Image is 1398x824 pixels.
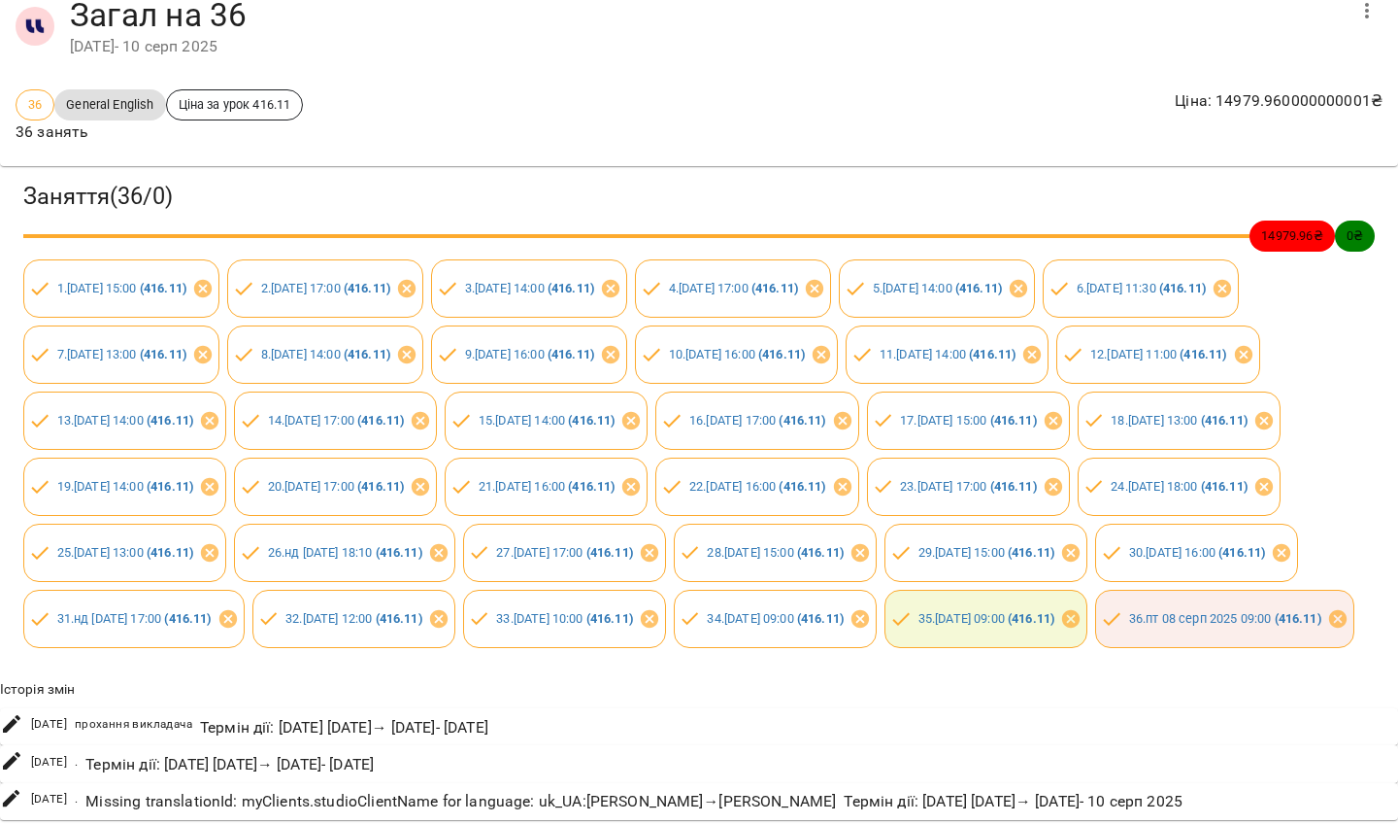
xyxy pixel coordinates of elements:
b: ( 416.11 ) [140,281,186,295]
b: ( 416.11 ) [1180,347,1226,361]
a: 18.[DATE] 13:00 (416.11) [1111,413,1248,428]
a: 13.[DATE] 14:00 (416.11) [57,413,194,428]
div: 17.[DATE] 15:00 (416.11) [867,392,1070,450]
a: 8.[DATE] 14:00 (416.11) [261,347,390,361]
a: 6.[DATE] 11:30 (416.11) [1077,281,1206,295]
a: 24.[DATE] 18:00 (416.11) [1111,479,1248,494]
b: ( 416.11 ) [357,479,404,494]
div: 10.[DATE] 16:00 (416.11) [635,326,838,384]
a: 9.[DATE] 16:00 (416.11) [465,347,594,361]
a: 3.[DATE] 14:00 (416.11) [465,281,594,295]
a: 20.[DATE] 17:00 (416.11) [268,479,405,494]
a: 11.[DATE] 14:00 (416.11) [880,347,1016,361]
span: прохання викладача [75,715,192,735]
b: ( 416.11 ) [779,479,825,494]
span: . [75,753,78,772]
b: ( 416.11 ) [147,413,193,428]
div: 23.[DATE] 17:00 (416.11) [867,458,1070,516]
div: Термін дії : [DATE] [DATE] → [DATE] - 10 серп 2025 [840,786,1186,817]
b: ( 416.11 ) [357,413,404,428]
div: 29.[DATE] 15:00 (416.11) [884,524,1087,582]
a: 23.[DATE] 17:00 (416.11) [900,479,1037,494]
div: 5.[DATE] 14:00 (416.11) [839,259,1035,318]
b: ( 416.11 ) [751,281,798,295]
span: 36 [17,95,53,114]
a: 30.[DATE] 16:00 (416.11) [1129,545,1266,560]
a: 36.пт 08 серп 2025 09:00 (416.11) [1129,611,1321,626]
b: ( 416.11 ) [586,545,633,560]
div: 24.[DATE] 18:00 (416.11) [1078,458,1281,516]
a: 35.[DATE] 09:00 (416.11) [918,611,1055,626]
div: 12.[DATE] 11:00 (416.11) [1056,326,1259,384]
div: 22.[DATE] 16:00 (416.11) [655,458,858,516]
b: ( 416.11 ) [376,611,422,626]
b: ( 416.11 ) [1159,281,1206,295]
b: ( 416.11 ) [147,545,193,560]
a: 21.[DATE] 16:00 (416.11) [479,479,616,494]
div: 21.[DATE] 16:00 (416.11) [445,458,648,516]
b: ( 416.11 ) [140,347,186,361]
b: ( 416.11 ) [758,347,805,361]
div: 36.пт 08 серп 2025 09:00 (416.11) [1095,590,1353,648]
div: 4.[DATE] 17:00 (416.11) [635,259,831,318]
div: 15.[DATE] 14:00 (416.11) [445,392,648,450]
b: ( 416.11 ) [548,281,594,295]
b: ( 416.11 ) [797,611,844,626]
div: 3.[DATE] 14:00 (416.11) [431,259,627,318]
a: 4.[DATE] 17:00 (416.11) [669,281,798,295]
div: 34.[DATE] 09:00 (416.11) [674,590,877,648]
b: ( 416.11 ) [969,347,1015,361]
div: 7.[DATE] 13:00 (416.11) [23,326,219,384]
b: ( 416.11 ) [568,413,615,428]
a: 12.[DATE] 11:00 (416.11) [1090,347,1227,361]
div: 13.[DATE] 14:00 (416.11) [23,392,226,450]
div: 9.[DATE] 16:00 (416.11) [431,326,627,384]
b: ( 416.11 ) [955,281,1002,295]
div: Термін дії : [DATE] [DATE] → [DATE] - [DATE] [82,749,378,780]
div: 2.[DATE] 17:00 (416.11) [227,259,423,318]
b: ( 416.11 ) [376,545,422,560]
div: 11.[DATE] 14:00 (416.11) [846,326,1048,384]
b: ( 416.11 ) [344,347,390,361]
a: 26.нд [DATE] 18:10 (416.11) [268,545,422,560]
div: 31.нд [DATE] 17:00 (416.11) [23,590,245,648]
img: 1255ca683a57242d3abe33992970777d.jpg [16,7,54,46]
div: 8.[DATE] 14:00 (416.11) [227,326,423,384]
a: 34.[DATE] 09:00 (416.11) [707,611,844,626]
a: 1.[DATE] 15:00 (416.11) [57,281,186,295]
span: . [75,790,78,809]
a: 33.[DATE] 10:00 (416.11) [496,611,633,626]
div: 25.[DATE] 13:00 (416.11) [23,524,226,582]
div: 1.[DATE] 15:00 (416.11) [23,259,219,318]
b: ( 416.11 ) [1008,545,1054,560]
a: 27.[DATE] 17:00 (416.11) [496,545,633,560]
a: 19.[DATE] 14:00 (416.11) [57,479,194,494]
a: 7.[DATE] 13:00 (416.11) [57,347,186,361]
b: ( 416.11 ) [990,413,1037,428]
a: 5.[DATE] 14:00 (416.11) [873,281,1002,295]
b: ( 416.11 ) [1275,611,1321,626]
a: 14.[DATE] 17:00 (416.11) [268,413,405,428]
a: 32.[DATE] 12:00 (416.11) [285,611,422,626]
div: 14.[DATE] 17:00 (416.11) [234,392,437,450]
div: Термін дії : [DATE] [DATE] → [DATE] - [DATE] [196,712,492,743]
b: ( 416.11 ) [1201,413,1248,428]
b: ( 416.11 ) [586,611,633,626]
div: 26.нд [DATE] 18:10 (416.11) [234,524,455,582]
b: ( 416.11 ) [779,413,825,428]
a: 16.[DATE] 17:00 (416.11) [689,413,826,428]
span: [DATE] [31,753,67,772]
span: Ціна за урок 416.11 [167,95,303,114]
div: 32.[DATE] 12:00 (416.11) [252,590,455,648]
b: ( 416.11 ) [344,281,390,295]
div: 30.[DATE] 16:00 (416.11) [1095,524,1298,582]
b: ( 416.11 ) [568,479,615,494]
div: 35.[DATE] 09:00 (416.11) [884,590,1087,648]
div: 28.[DATE] 15:00 (416.11) [674,524,877,582]
a: 25.[DATE] 13:00 (416.11) [57,545,194,560]
div: 33.[DATE] 10:00 (416.11) [463,590,666,648]
b: ( 416.11 ) [1218,545,1265,560]
span: General English [54,95,165,114]
span: 14979.96 ₴ [1249,226,1334,245]
span: [DATE] [31,715,67,735]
